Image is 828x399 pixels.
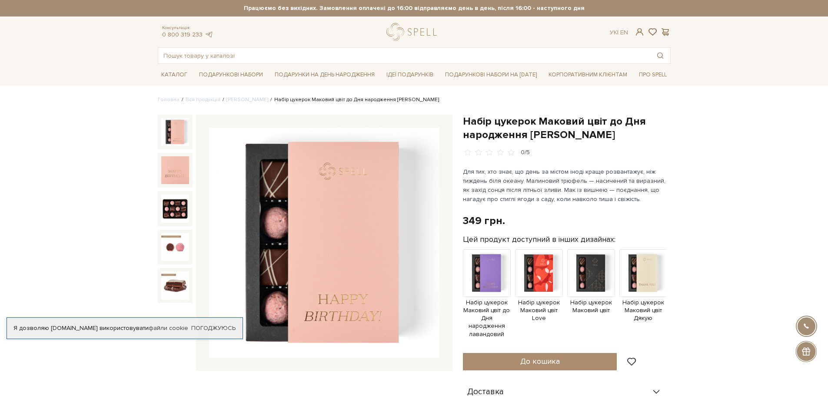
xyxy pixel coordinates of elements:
a: файли cookie [149,324,188,332]
img: Набір цукерок Маковий цвіт до Дня народження рожевий [161,233,189,261]
a: Подарунки на День народження [271,68,378,82]
a: En [620,29,628,36]
div: Ук [610,29,628,36]
label: Цей продукт доступний в інших дизайнах: [463,234,615,244]
a: Подарункові набори [196,68,266,82]
div: Я дозволяю [DOMAIN_NAME] використовувати [7,324,243,332]
a: Набір цукерок Маковий цвіт до Дня народження лавандовий [463,269,511,338]
img: Набір цукерок Маковий цвіт до Дня народження рожевий [161,156,189,184]
a: 0 800 319 233 [162,31,203,38]
span: | [617,29,619,36]
a: [PERSON_NAME] [226,96,268,103]
span: До кошика [520,356,560,366]
span: Набір цукерок Маковий цвіт до Дня народження лавандовий [463,299,511,338]
span: Консультація: [162,25,213,31]
a: logo [386,23,441,41]
span: Набір цукерок Маковий цвіт Love [515,299,563,323]
img: Продукт [515,249,563,297]
div: 0/5 [521,148,530,157]
button: До кошика [463,353,617,370]
a: Погоджуюсь [191,324,236,332]
img: Набір цукерок Маковий цвіт до Дня народження рожевий [161,271,189,299]
img: Набір цукерок Маковий цвіт до Дня народження рожевий [161,118,189,146]
span: Набір цукерок Маковий цвіт [567,299,615,314]
h1: Набір цукерок Маковий цвіт до Дня народження [PERSON_NAME] [463,115,671,142]
a: telegram [205,31,213,38]
input: Пошук товару у каталозі [158,48,650,63]
span: Набір цукерок Маковий цвіт Дякую [619,299,667,323]
a: Ідеї подарунків [383,68,437,82]
a: Набір цукерок Маковий цвіт Love [515,269,563,322]
a: Каталог [158,68,191,82]
div: 349 грн. [463,214,505,228]
a: Вся продукція [186,96,220,103]
img: Набір цукерок Маковий цвіт до Дня народження рожевий [161,195,189,222]
a: Набір цукерок Маковий цвіт Дякую [619,269,667,322]
a: Набір цукерок Маковий цвіт [567,269,615,314]
li: Набір цукерок Маковий цвіт до Дня народження [PERSON_NAME] [268,96,439,104]
a: Головна [158,96,180,103]
button: Пошук товару у каталозі [650,48,670,63]
a: Про Spell [635,68,670,82]
p: Для тих, хто знає, що день за містом іноді краще розвантажує, ніж тиждень біля океану. Малиновий ... [463,167,667,204]
strong: Працюємо без вихідних. Замовлення оплачені до 16:00 відправляємо день в день, після 16:00 - насту... [158,4,671,12]
span: Доставка [467,388,504,396]
img: Продукт [567,249,615,297]
img: Продукт [619,249,667,297]
img: Набір цукерок Маковий цвіт до Дня народження рожевий [209,128,439,358]
a: Подарункові набори на [DATE] [442,67,540,82]
a: Корпоративним клієнтам [545,67,631,82]
img: Продукт [463,249,511,297]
